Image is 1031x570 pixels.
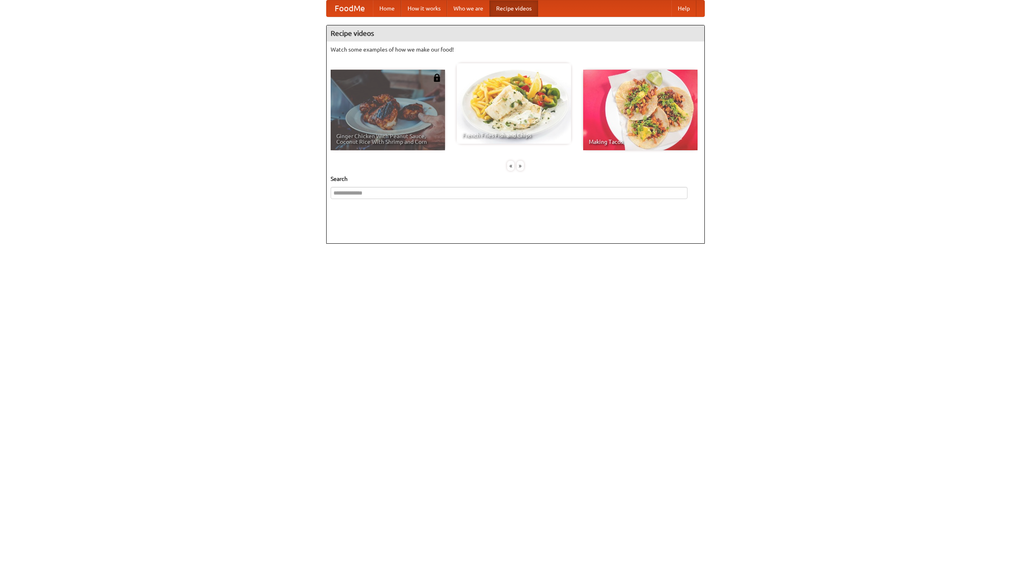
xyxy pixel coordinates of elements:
a: Recipe videos [490,0,538,17]
a: How it works [401,0,447,17]
p: Watch some examples of how we make our food! [331,46,700,54]
div: » [517,161,524,171]
h5: Search [331,175,700,183]
a: Help [671,0,696,17]
h4: Recipe videos [327,25,704,41]
a: Making Tacos [583,70,698,150]
a: FoodMe [327,0,373,17]
img: 483408.png [433,74,441,82]
div: « [507,161,514,171]
span: Making Tacos [589,139,692,145]
span: French Fries Fish and Chips [462,133,565,138]
a: Who we are [447,0,490,17]
a: French Fries Fish and Chips [457,63,571,144]
a: Home [373,0,401,17]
